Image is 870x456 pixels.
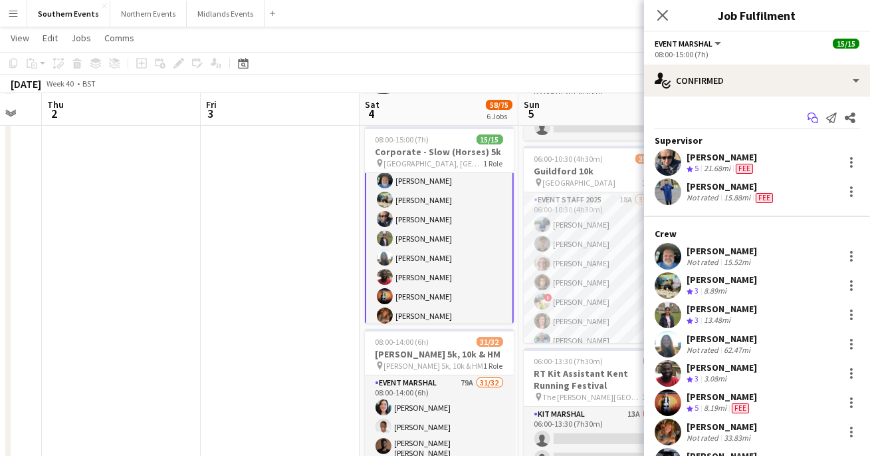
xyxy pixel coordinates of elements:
div: [PERSON_NAME] [687,421,757,433]
span: The [PERSON_NAME][GEOGRAPHIC_DATA] [543,392,643,402]
a: Comms [99,29,140,47]
div: Crew [644,228,870,240]
button: Midlands Events [187,1,265,27]
span: Event Marshal [655,39,712,49]
h3: RT Kit Assistant Kent Running Festival [524,367,673,391]
span: 3 [695,286,699,296]
span: Edit [43,32,58,44]
div: Crew has different fees then in role [733,163,756,174]
span: 1 Role [643,178,662,188]
span: Comms [104,32,134,44]
span: [GEOGRAPHIC_DATA], [GEOGRAPHIC_DATA] [384,158,484,168]
div: Supervisor [644,134,870,146]
span: 3 [695,315,699,325]
span: 31/32 [477,337,503,347]
div: Confirmed [644,65,870,97]
a: Jobs [66,29,96,47]
div: 8.89mi [701,286,729,297]
div: [DATE] [11,77,41,91]
span: ! [544,294,552,302]
div: [PERSON_NAME] [687,303,757,315]
div: 13.48mi [701,315,733,326]
div: [PERSON_NAME] [687,274,757,286]
div: Not rated [687,433,721,443]
h3: Corporate - Slow (Horses) 5k [365,146,514,158]
span: Fee [756,193,773,203]
span: View [11,32,29,44]
span: 06:00-13:30 (7h30m) [534,356,603,366]
span: 08:00-14:00 (6h) [376,337,429,347]
span: 15/15 [477,134,503,144]
div: [PERSON_NAME] [687,180,776,192]
span: 1 Role [484,361,503,371]
div: 62.47mi [721,345,753,355]
div: [PERSON_NAME] [687,151,757,163]
span: 4 [363,106,380,121]
span: 58/75 [486,100,512,110]
button: Southern Events [27,1,110,27]
span: 1 Role [484,158,503,168]
div: 3.08mi [701,373,729,385]
span: 5 [522,106,540,121]
app-job-card: 08:00-15:00 (7h)15/15Corporate - Slow (Horses) 5k [GEOGRAPHIC_DATA], [GEOGRAPHIC_DATA]1 RoleEvent... [365,126,514,324]
app-job-card: 06:00-10:30 (4h30m)35/51Guildford 10k [GEOGRAPHIC_DATA]1 RoleEvent Staff 202518A35/5106:00-10:30 ... [524,146,673,343]
div: Not rated [687,257,721,267]
span: 15/15 [833,39,859,49]
div: [PERSON_NAME] [687,391,757,403]
span: 3 [695,373,699,383]
div: 21.68mi [701,163,733,174]
div: 15.52mi [721,257,753,267]
span: 06:00-10:30 (4h30m) [534,154,603,164]
span: 1 Role [643,392,662,402]
div: 8.19mi [701,403,729,414]
h3: [PERSON_NAME] 5k, 10k & HM [365,348,514,360]
span: 2 [45,106,64,121]
span: [GEOGRAPHIC_DATA] [543,178,616,188]
div: [PERSON_NAME] [687,245,757,257]
span: Thu [47,99,64,111]
span: Jobs [71,32,91,44]
span: Sat [365,99,380,111]
div: 15.88mi [721,192,753,203]
span: 0/2 [643,356,662,366]
h3: Job Fulfilment [644,7,870,24]
span: Fri [206,99,217,111]
span: Fee [736,164,753,174]
div: 33.83mi [721,433,753,443]
span: Fee [732,403,749,413]
button: Event Marshal [655,39,723,49]
a: Edit [37,29,63,47]
span: 5 [695,163,699,173]
span: Week 40 [44,79,77,89]
div: 6 Jobs [487,111,512,121]
div: 08:00-15:00 (7h) [655,49,859,59]
div: Crew has different fees then in role [729,403,752,414]
div: Not rated [687,192,721,203]
span: 5 [695,403,699,413]
a: View [5,29,35,47]
h3: Guildford 10k [524,165,673,177]
span: 3 [204,106,217,121]
div: Crew has different fees then in role [753,192,776,203]
span: 35/51 [635,154,662,164]
span: [PERSON_NAME] 5k, 10k & HM [384,361,484,371]
span: 08:00-15:00 (7h) [376,134,429,144]
span: Sun [524,99,540,111]
div: Not rated [687,345,721,355]
div: [PERSON_NAME] [687,361,757,373]
div: [PERSON_NAME] [687,333,757,345]
div: BST [82,79,96,89]
button: Northern Events [110,1,187,27]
